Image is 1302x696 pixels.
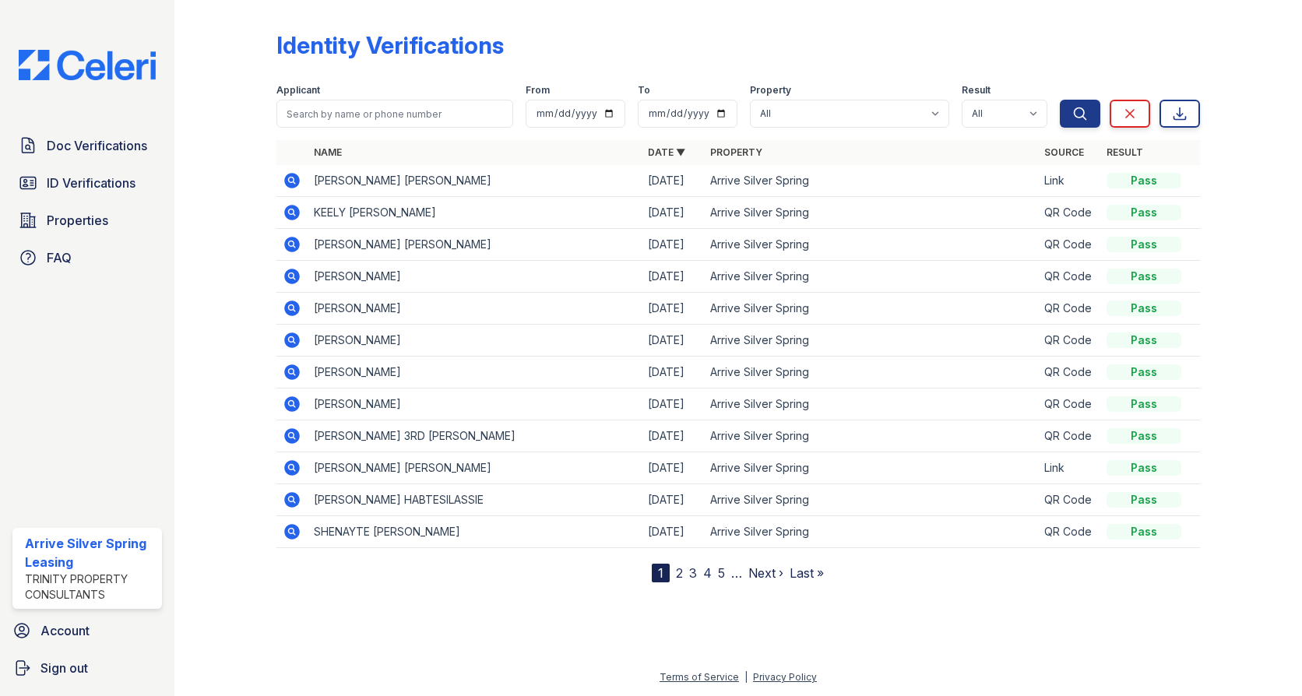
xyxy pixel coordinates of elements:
td: QR Code [1038,420,1100,452]
a: Last » [790,565,824,581]
td: Arrive Silver Spring [704,484,1038,516]
td: SHENAYTE [PERSON_NAME] [308,516,642,548]
div: Pass [1107,492,1181,508]
td: Link [1038,165,1100,197]
td: [DATE] [642,452,704,484]
td: [PERSON_NAME] [308,293,642,325]
span: FAQ [47,248,72,267]
div: Pass [1107,428,1181,444]
td: Arrive Silver Spring [704,325,1038,357]
a: 2 [676,565,683,581]
td: QR Code [1038,357,1100,388]
a: Properties [12,205,162,236]
td: Arrive Silver Spring [704,388,1038,420]
div: 1 [652,564,670,582]
a: Result [1107,146,1143,158]
td: QR Code [1038,516,1100,548]
div: Pass [1107,301,1181,316]
td: [PERSON_NAME] [PERSON_NAME] [308,165,642,197]
td: Arrive Silver Spring [704,261,1038,293]
td: [DATE] [642,388,704,420]
td: [DATE] [642,420,704,452]
td: QR Code [1038,261,1100,293]
td: Arrive Silver Spring [704,516,1038,548]
label: To [638,84,650,97]
td: Arrive Silver Spring [704,165,1038,197]
span: Account [40,621,90,640]
td: QR Code [1038,197,1100,229]
td: Arrive Silver Spring [704,293,1038,325]
td: QR Code [1038,484,1100,516]
div: Pass [1107,524,1181,540]
td: [DATE] [642,357,704,388]
input: Search by name or phone number [276,100,513,128]
td: Arrive Silver Spring [704,197,1038,229]
td: [DATE] [642,261,704,293]
td: [PERSON_NAME] [PERSON_NAME] [308,229,642,261]
td: QR Code [1038,229,1100,261]
td: [PERSON_NAME] [308,261,642,293]
span: … [731,564,742,582]
td: [PERSON_NAME] HABTESILASSIE [308,484,642,516]
td: [DATE] [642,293,704,325]
td: Link [1038,452,1100,484]
td: KEELY [PERSON_NAME] [308,197,642,229]
a: 5 [718,565,725,581]
td: QR Code [1038,388,1100,420]
td: [DATE] [642,484,704,516]
div: Arrive Silver Spring Leasing [25,534,156,571]
td: [PERSON_NAME] 3RD [PERSON_NAME] [308,420,642,452]
td: [PERSON_NAME] [PERSON_NAME] [308,452,642,484]
td: Arrive Silver Spring [704,229,1038,261]
a: Sign out [6,652,168,684]
a: Property [710,146,762,158]
div: Pass [1107,237,1181,252]
div: Pass [1107,173,1181,188]
div: Pass [1107,396,1181,412]
label: Applicant [276,84,320,97]
a: Next › [748,565,783,581]
td: [DATE] [642,325,704,357]
img: CE_Logo_Blue-a8612792a0a2168367f1c8372b55b34899dd931a85d93a1a3d3e32e68fde9ad4.png [6,50,168,80]
div: | [744,671,748,683]
td: [DATE] [642,197,704,229]
td: Arrive Silver Spring [704,357,1038,388]
div: Identity Verifications [276,31,504,59]
td: [DATE] [642,165,704,197]
div: Trinity Property Consultants [25,571,156,603]
td: Arrive Silver Spring [704,420,1038,452]
td: [PERSON_NAME] [308,357,642,388]
span: Doc Verifications [47,136,147,155]
div: Pass [1107,332,1181,348]
td: [DATE] [642,229,704,261]
label: Property [750,84,791,97]
div: Pass [1107,269,1181,284]
label: Result [962,84,991,97]
a: Account [6,615,168,646]
a: ID Verifications [12,167,162,199]
label: From [526,84,550,97]
a: Privacy Policy [753,671,817,683]
td: Arrive Silver Spring [704,452,1038,484]
div: Pass [1107,205,1181,220]
a: Terms of Service [660,671,739,683]
span: ID Verifications [47,174,135,192]
td: QR Code [1038,293,1100,325]
a: FAQ [12,242,162,273]
a: 4 [703,565,712,581]
span: Properties [47,211,108,230]
a: Source [1044,146,1084,158]
td: [PERSON_NAME] [308,325,642,357]
div: Pass [1107,364,1181,380]
td: QR Code [1038,325,1100,357]
a: 3 [689,565,697,581]
span: Sign out [40,659,88,677]
a: Date ▼ [648,146,685,158]
a: Doc Verifications [12,130,162,161]
a: Name [314,146,342,158]
td: [PERSON_NAME] [308,388,642,420]
td: [DATE] [642,516,704,548]
div: Pass [1107,460,1181,476]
